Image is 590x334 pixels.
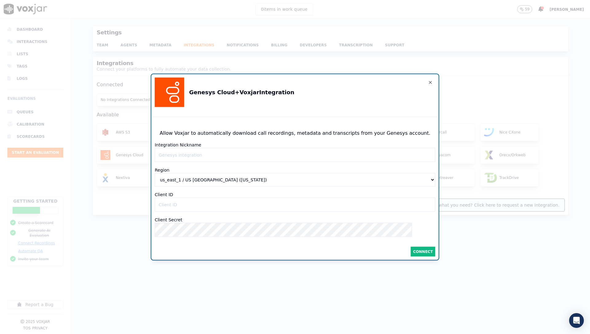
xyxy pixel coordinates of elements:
[155,217,182,223] label: Client Secret
[155,148,435,162] input: Genesys integration
[159,130,430,137] div: Allow Voxjar to automatically download call recordings, metadata and transcripts from your Genesy...
[569,313,584,328] div: Open Intercom Messenger
[155,192,173,198] label: Client ID
[411,247,435,257] button: Connect
[155,198,435,212] input: Client ID
[184,88,294,97] div: Genesys Cloud + Voxjar Integration
[155,78,184,107] img: Genesys Cloud
[155,167,169,173] label: Region
[155,142,201,148] label: Integration Nickname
